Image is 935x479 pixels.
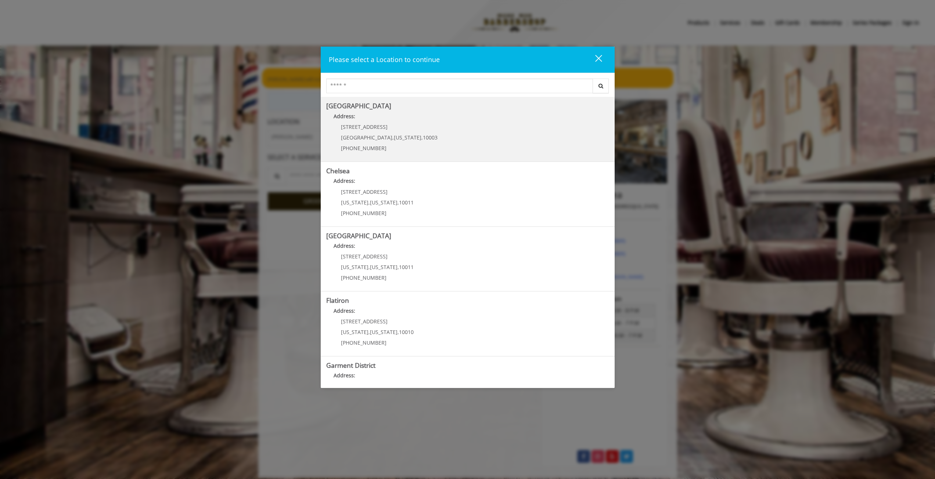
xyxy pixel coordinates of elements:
span: , [392,134,394,141]
i: Search button [597,83,605,88]
b: Address: [334,242,355,249]
span: [US_STATE] [370,199,398,206]
span: , [398,199,399,206]
span: [GEOGRAPHIC_DATA] [341,134,392,141]
span: 10010 [399,329,414,335]
span: Please select a Location to continue [329,55,440,64]
b: Address: [334,177,355,184]
span: [STREET_ADDRESS] [341,318,388,325]
span: [US_STATE] [341,199,368,206]
b: [GEOGRAPHIC_DATA] [326,231,391,240]
div: close dialog [587,54,601,65]
span: , [368,199,370,206]
span: , [398,329,399,335]
span: , [368,329,370,335]
span: [STREET_ADDRESS] [341,123,388,130]
span: [US_STATE] [370,264,398,271]
input: Search Center [326,79,593,93]
span: [US_STATE] [341,264,368,271]
span: , [421,134,423,141]
span: 10003 [423,134,438,141]
span: [PHONE_NUMBER] [341,210,386,217]
b: Address: [334,307,355,314]
b: Address: [334,113,355,120]
span: [US_STATE] [341,329,368,335]
b: Garment District [326,361,375,370]
span: 10011 [399,264,414,271]
span: [PHONE_NUMBER] [341,339,386,346]
span: [PHONE_NUMBER] [341,145,386,152]
span: [US_STATE] [394,134,421,141]
b: [GEOGRAPHIC_DATA] [326,101,391,110]
span: [PHONE_NUMBER] [341,274,386,281]
span: [STREET_ADDRESS] [341,188,388,195]
span: , [398,264,399,271]
span: 10011 [399,199,414,206]
div: Center Select [326,79,609,97]
b: Flatiron [326,296,349,305]
b: Chelsea [326,166,350,175]
span: , [368,264,370,271]
b: Address: [334,372,355,379]
button: close dialog [582,52,607,67]
span: [US_STATE] [370,329,398,335]
span: [STREET_ADDRESS] [341,253,388,260]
